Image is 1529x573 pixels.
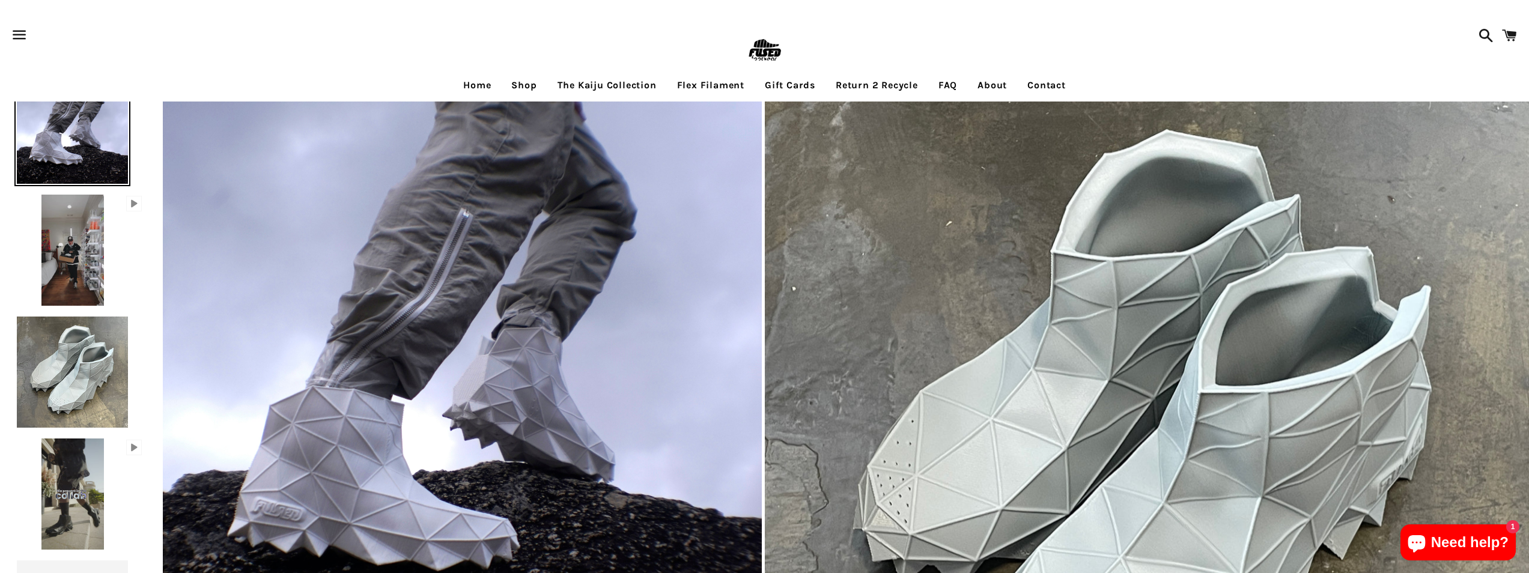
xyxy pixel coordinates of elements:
[549,70,666,100] a: The Kaiju Collection
[827,70,927,100] a: Return 2 Recycle
[668,70,753,100] a: Flex Filament
[1397,524,1519,563] inbox-online-store-chat: Shopify online store chat
[745,31,784,70] img: FUSEDfootwear
[14,314,130,430] img: [3D printed Shoes] - lightweight custom 3dprinted shoes sneakers sandals fused footwear
[968,70,1016,100] a: About
[1018,70,1075,100] a: Contact
[502,70,546,100] a: Shop
[14,70,130,186] img: [3D printed Shoes] - lightweight custom 3dprinted shoes sneakers sandals fused footwear
[756,70,824,100] a: Gift Cards
[454,70,500,100] a: Home
[929,70,966,100] a: FAQ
